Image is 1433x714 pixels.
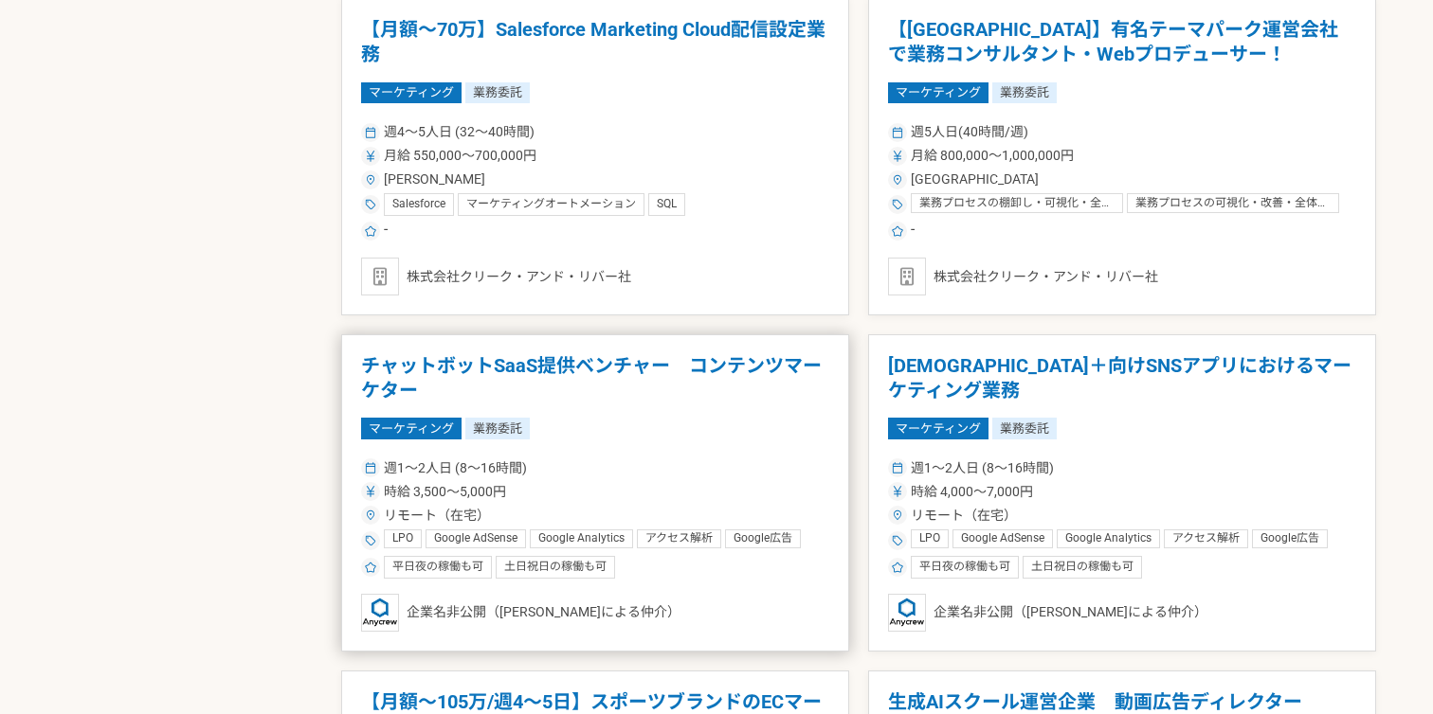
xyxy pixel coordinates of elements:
[892,127,903,138] img: ico_calendar-4541a85f.svg
[384,122,535,142] span: 週4〜5人日 (32〜40時間)
[434,531,517,546] span: Google AdSense
[734,531,792,546] span: Google広告
[384,458,527,478] span: 週1〜2人日 (8〜16時間)
[992,82,1057,103] span: 業務委託
[892,486,903,497] img: ico_currency_yen-76ea2c4c.svg
[888,418,989,438] span: マーケティング
[919,196,1115,211] span: 業務プロセスの棚卸し・可視化・全体最適化
[888,82,989,103] span: マーケティング
[892,199,903,210] img: ico_tag-f97210f0.svg
[888,354,1356,402] h1: [DEMOGRAPHIC_DATA]＋向けSNSアプリにおけるマーケティング業務
[384,556,492,579] div: 平日夜の稼働も可
[361,18,829,66] h1: 【月額～70万】Salesforce Marketing Cloud配信設定業務
[361,594,399,632] img: logo_text_blue_01.png
[657,197,677,212] span: SQL
[496,556,615,579] div: 土日祝日の稼働も可
[361,258,829,295] div: 株式会社クリーク・アンド・リバー社
[919,531,940,546] span: LPO
[365,486,376,497] img: ico_currency_yen-76ea2c4c.svg
[911,556,1019,579] div: 平日夜の稼働も可
[645,531,713,546] span: アクセス解析
[365,127,376,138] img: ico_calendar-4541a85f.svg
[911,458,1054,478] span: 週1〜2人日 (8〜16時間)
[465,418,530,438] span: 業務委託
[888,594,926,632] img: logo_text_blue_01.png
[892,535,903,546] img: ico_tag-f97210f0.svg
[992,418,1057,438] span: 業務委託
[892,151,903,162] img: ico_currency_yen-76ea2c4c.svg
[392,197,445,212] span: Salesforce
[365,509,376,521] img: ico_location_pin-352ac629.svg
[365,462,376,473] img: ico_calendar-4541a85f.svg
[892,462,903,473] img: ico_calendar-4541a85f.svg
[384,482,506,502] span: 時給 3,500〜5,000円
[361,82,462,103] span: マーケティング
[888,594,1356,632] div: 企業名非公開（[PERSON_NAME]による仲介）
[961,531,1044,546] span: Google AdSense
[1261,531,1319,546] span: Google広告
[538,531,625,546] span: Google Analytics
[911,220,915,242] span: -
[384,220,388,242] span: -
[361,354,829,402] h1: チャットボットSaaS提供ベンチャー コンテンツマーケター
[888,258,926,295] img: default_org_logo-42cde973f59100197ec2c8e796e4974ac8490bb5b08a0eb061ff975e4574aa76.png
[361,594,829,632] div: 企業名非公開（[PERSON_NAME]による仲介）
[888,18,1356,66] h1: 【[GEOGRAPHIC_DATA]】有名テーマパーク運営会社で業務コンサルタント・Webプロデューサー！
[361,258,399,295] img: default_org_logo-42cde973f59100197ec2c8e796e4974ac8490bb5b08a0eb061ff975e4574aa76.png
[365,225,376,237] img: ico_star-c4f7eedc.svg
[384,146,536,166] span: 月給 550,000〜700,000円
[892,562,903,573] img: ico_star-c4f7eedc.svg
[365,174,376,186] img: ico_location_pin-352ac629.svg
[365,199,376,210] img: ico_tag-f97210f0.svg
[365,535,376,546] img: ico_tag-f97210f0.svg
[361,418,462,438] span: マーケティング
[911,122,1028,142] span: 週5人日(40時間/週)
[384,170,485,189] span: [PERSON_NAME]
[911,506,1017,526] span: リモート（在宅）
[365,151,376,162] img: ico_currency_yen-76ea2c4c.svg
[1172,531,1240,546] span: アクセス解析
[365,562,376,573] img: ico_star-c4f7eedc.svg
[888,258,1356,295] div: 株式会社クリーク・アンド・リバー社
[384,506,490,526] span: リモート（在宅）
[392,531,413,546] span: LPO
[465,82,530,103] span: 業務委託
[892,174,903,186] img: ico_location_pin-352ac629.svg
[892,225,903,237] img: ico_star-c4f7eedc.svg
[1023,556,1142,579] div: 土日祝日の稼働も可
[1135,196,1331,211] span: 業務プロセスの可視化・改善・全体最適化
[911,146,1074,166] span: 月給 800,000〜1,000,000円
[911,170,1039,189] span: [GEOGRAPHIC_DATA]
[466,197,636,212] span: マーケティングオートメーション
[911,482,1033,502] span: 時給 4,000〜7,000円
[1065,531,1152,546] span: Google Analytics
[892,509,903,521] img: ico_location_pin-352ac629.svg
